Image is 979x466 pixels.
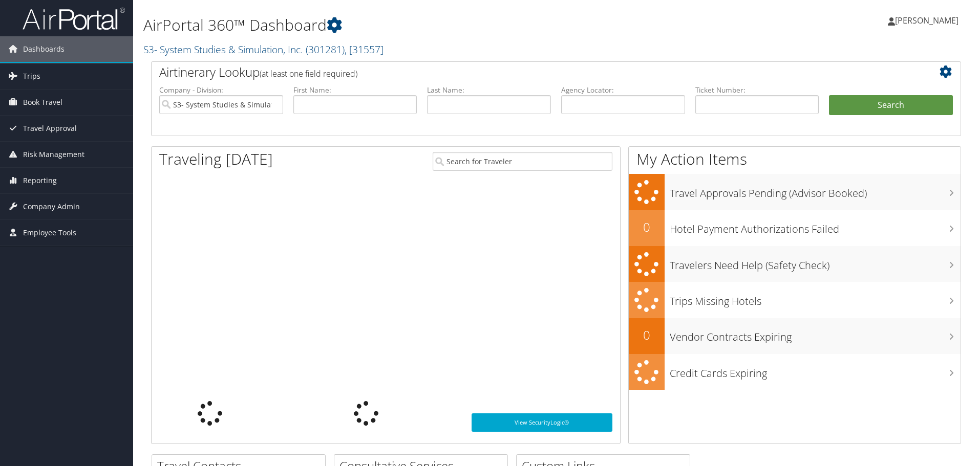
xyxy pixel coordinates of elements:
[306,42,345,56] span: ( 301281 )
[23,116,77,141] span: Travel Approval
[23,90,62,115] span: Book Travel
[888,5,969,36] a: [PERSON_NAME]
[260,68,357,79] span: (at least one field required)
[829,95,953,116] button: Search
[895,15,959,26] span: [PERSON_NAME]
[345,42,384,56] span: , [ 31557 ]
[433,152,612,171] input: Search for Traveler
[23,7,125,31] img: airportal-logo.png
[23,36,65,62] span: Dashboards
[143,14,694,36] h1: AirPortal 360™ Dashboard
[695,85,819,95] label: Ticket Number:
[629,174,961,210] a: Travel Approvals Pending (Advisor Booked)
[629,218,665,236] h2: 0
[629,210,961,246] a: 0Hotel Payment Authorizations Failed
[159,85,283,95] label: Company - Division:
[629,282,961,318] a: Trips Missing Hotels
[670,289,961,308] h3: Trips Missing Hotels
[629,148,961,170] h1: My Action Items
[629,246,961,282] a: Travelers Need Help (Safety Check)
[143,42,384,56] a: S3- System Studies & Simulation, Inc.
[472,413,612,432] a: View SecurityLogic®
[427,85,551,95] label: Last Name:
[159,148,273,170] h1: Traveling [DATE]
[23,63,40,89] span: Trips
[23,194,80,219] span: Company Admin
[23,142,84,167] span: Risk Management
[159,63,885,81] h2: Airtinerary Lookup
[670,361,961,381] h3: Credit Cards Expiring
[23,220,76,246] span: Employee Tools
[561,85,685,95] label: Agency Locator:
[670,253,961,273] h3: Travelers Need Help (Safety Check)
[293,85,417,95] label: First Name:
[23,168,57,193] span: Reporting
[670,217,961,236] h3: Hotel Payment Authorizations Failed
[670,181,961,201] h3: Travel Approvals Pending (Advisor Booked)
[629,326,665,344] h2: 0
[629,318,961,354] a: 0Vendor Contracts Expiring
[629,354,961,390] a: Credit Cards Expiring
[670,325,961,344] h3: Vendor Contracts Expiring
